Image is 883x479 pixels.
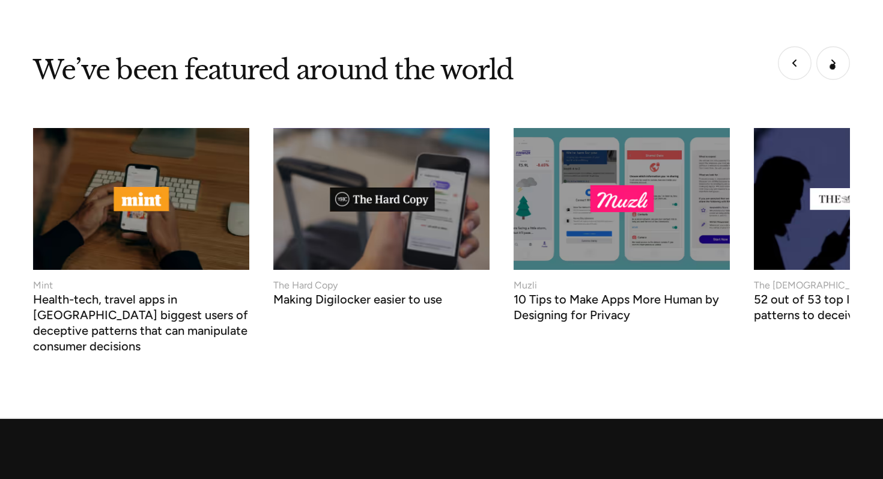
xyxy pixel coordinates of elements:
[273,128,490,304] a: The Hard CopyMaking Digilocker easier to use
[273,278,338,293] div: The Hard Copy
[33,278,53,293] div: Mint
[754,278,877,293] div: The [DEMOGRAPHIC_DATA]
[778,46,812,80] div: Previous slide
[273,295,442,307] h3: Making Digilocker easier to use
[33,128,249,351] a: MintHealth-tech, travel apps in [GEOGRAPHIC_DATA] biggest users of deceptive patterns that can ma...
[514,295,730,323] h3: 10 Tips to Make Apps More Human by Designing for Privacy
[816,46,850,80] div: Next slide
[514,278,537,293] div: Muzli
[33,295,249,354] h3: Health-tech, travel apps in [GEOGRAPHIC_DATA] biggest users of deceptive patterns that can manipu...
[514,128,730,320] a: Muzli10 Tips to Make Apps More Human by Designing for Privacy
